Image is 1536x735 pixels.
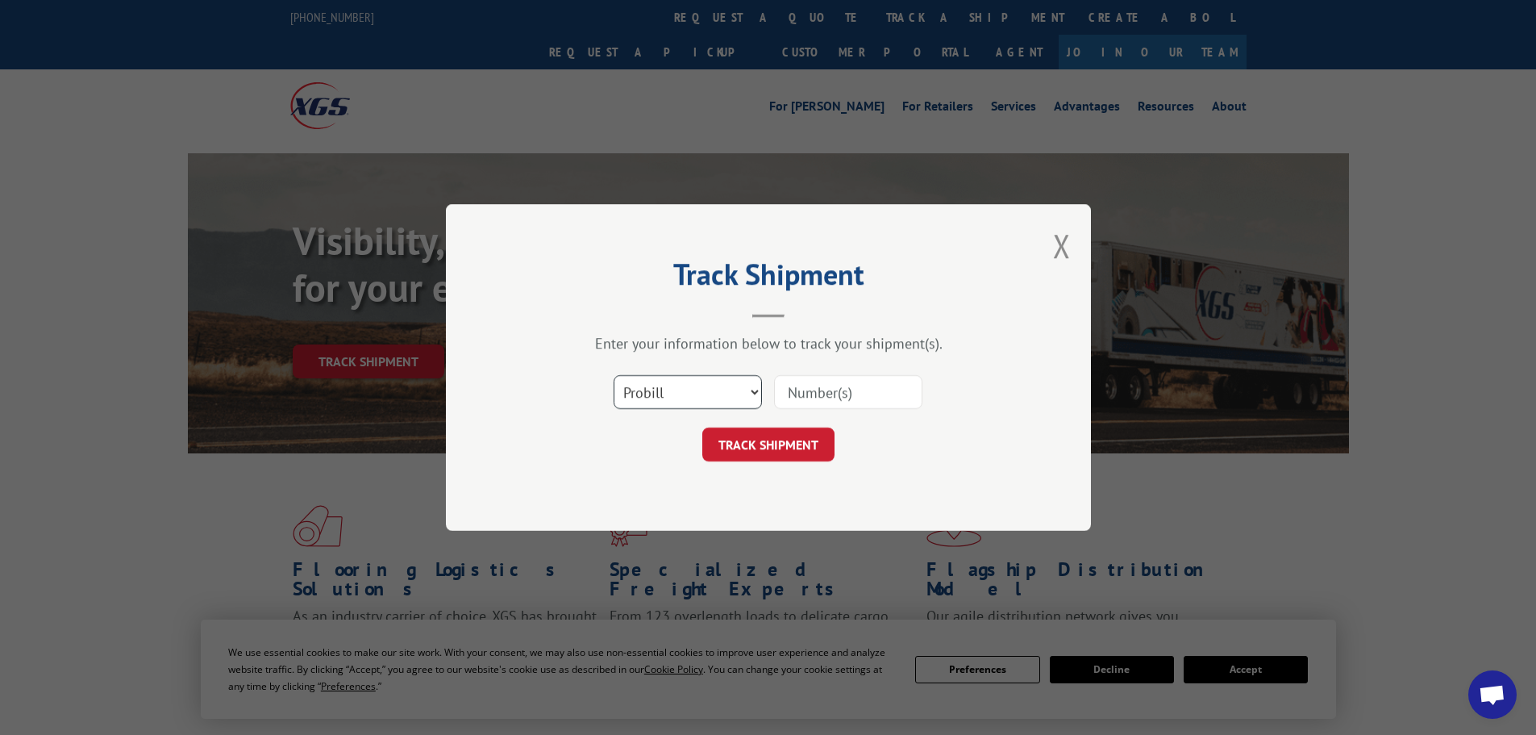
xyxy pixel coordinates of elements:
[702,428,835,461] button: TRACK SHIPMENT
[1053,224,1071,267] button: Close modal
[774,375,922,409] input: Number(s)
[1468,670,1517,719] div: Open chat
[527,263,1010,294] h2: Track Shipment
[527,334,1010,353] div: Enter your information below to track your shipment(s).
